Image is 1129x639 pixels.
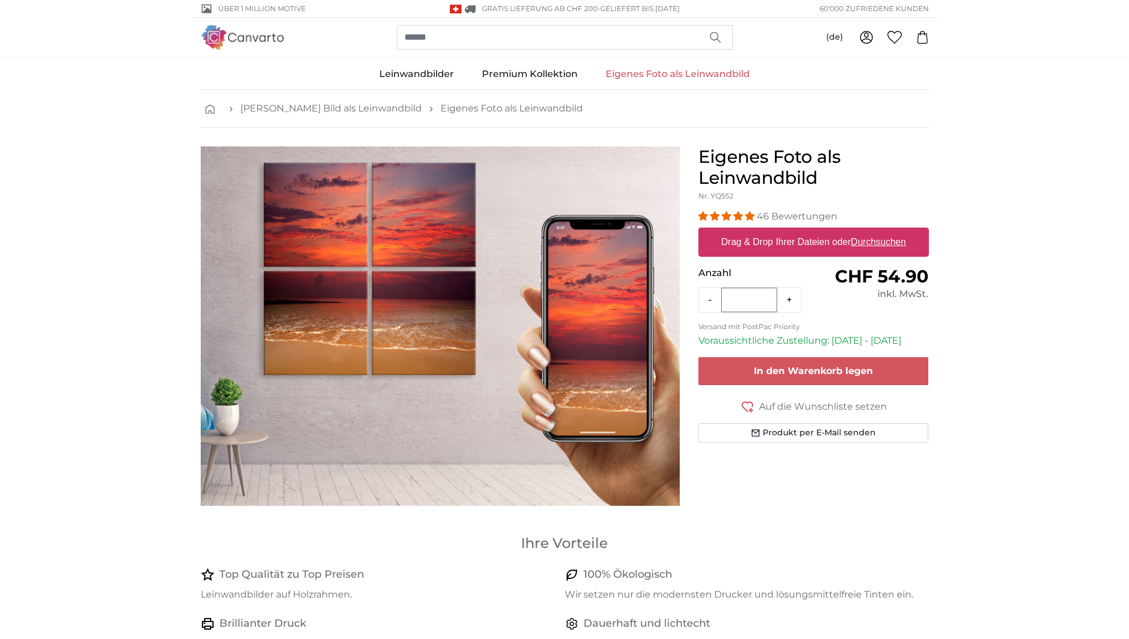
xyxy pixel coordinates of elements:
[698,211,757,222] span: 4.93 stars
[698,423,929,443] button: Produkt per E-Mail senden
[240,102,422,116] a: [PERSON_NAME] Bild als Leinwandbild
[699,288,721,312] button: -
[813,287,928,301] div: inkl. MwSt.
[201,146,680,506] img: personalised-canvas-print
[583,616,710,632] h4: Dauerhaft und lichtecht
[592,59,764,89] a: Eigenes Foto als Leinwandbild
[716,231,911,254] label: Drag & Drop Ihrer Dateien oder
[201,146,680,506] div: 1 of 1
[219,616,306,632] h4: Brillianter Druck
[201,588,555,602] p: Leinwandbilder auf Holzrahmen.
[482,4,597,13] span: GRATIS Lieferung ab CHF 200
[698,146,929,188] h1: Eigenes Foto als Leinwandbild
[219,567,364,583] h4: Top Qualität zu Top Preisen
[218,4,306,14] span: Über 1 Million Motive
[698,322,929,331] p: Versand mit PostPac Priority
[754,365,873,376] span: In den Warenkorb legen
[817,27,852,48] button: (de)
[820,4,929,14] span: 60'000 ZUFRIEDENE KUNDEN
[698,191,733,200] span: Nr. YQ552
[597,4,680,13] span: -
[698,357,929,385] button: In den Warenkorb legen
[600,4,680,13] span: Geliefert bis [DATE]
[441,102,583,116] a: Eigenes Foto als Leinwandbild
[201,25,285,49] img: Canvarto
[565,588,920,602] p: Wir setzen nur die modernsten Drucker und lösungsmittelfreie Tinten ein.
[759,400,887,414] span: Auf die Wunschliste setzen
[201,534,929,553] h3: Ihre Vorteile
[201,90,929,128] nav: breadcrumbs
[468,59,592,89] a: Premium Kollektion
[777,288,801,312] button: +
[698,334,929,348] p: Voraussichtliche Zustellung: [DATE] - [DATE]
[851,237,906,247] u: Durchsuchen
[698,399,929,414] button: Auf die Wunschliste setzen
[835,266,928,287] span: CHF 54.90
[757,211,837,222] span: 46 Bewertungen
[698,266,813,280] p: Anzahl
[583,567,672,583] h4: 100% Ökologisch
[450,5,462,13] img: Schweiz
[365,59,468,89] a: Leinwandbilder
